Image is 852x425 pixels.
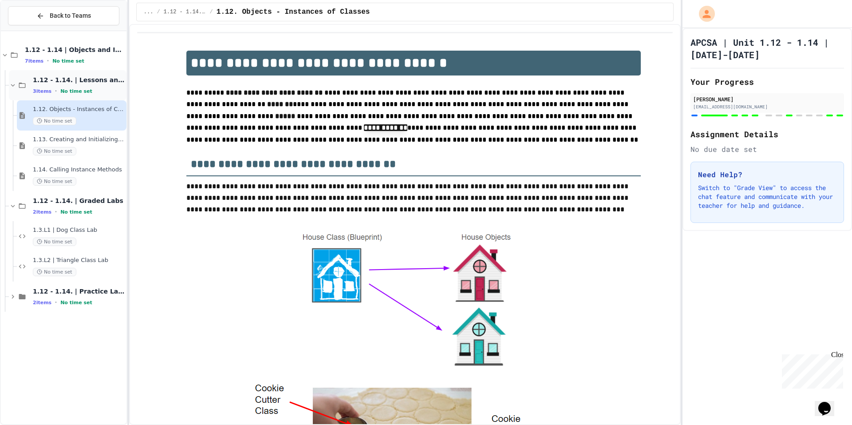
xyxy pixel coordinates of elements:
span: • [55,299,57,306]
span: No time set [33,177,76,186]
span: No time set [60,88,92,94]
span: 1.12 - 1.14. | Lessons and Notes [33,76,125,84]
span: 2 items [33,209,51,215]
span: 7 items [25,58,43,64]
span: 1.12 - 1.14. | Practice Labs [33,287,125,295]
span: No time set [52,58,84,64]
span: 1.13. Creating and Initializing Objects: Constructors [33,136,125,143]
div: My Account [690,4,717,24]
span: No time set [60,300,92,306]
span: No time set [33,238,76,246]
iframe: chat widget [778,351,843,389]
button: Back to Teams [8,6,119,25]
span: 1.14. Calling Instance Methods [33,166,125,174]
span: No time set [33,117,76,125]
span: 1.3.L2 | Triangle Class Lab [33,257,125,264]
h1: APCSA | Unit 1.12 - 1.14 | [DATE]-[DATE] [690,36,844,61]
iframe: chat widget [815,389,843,416]
p: Switch to "Grade View" to access the chat feature and communicate with your teacher for help and ... [698,183,836,210]
span: ... [144,8,154,16]
h3: Need Help? [698,169,836,180]
span: 3 items [33,88,51,94]
div: Chat with us now!Close [4,4,61,56]
span: 2 items [33,300,51,306]
span: 1.12 - 1.14. | Lessons and Notes [164,8,206,16]
span: 1.12 - 1.14 | Objects and Instances of Classes [25,46,125,54]
span: 1.12 - 1.14. | Graded Labs [33,197,125,205]
span: Back to Teams [50,11,91,20]
div: [EMAIL_ADDRESS][DOMAIN_NAME] [693,103,841,110]
div: No due date set [690,144,844,155]
div: [PERSON_NAME] [693,95,841,103]
span: / [210,8,213,16]
h2: Your Progress [690,75,844,88]
span: No time set [33,268,76,276]
span: • [55,208,57,215]
span: No time set [60,209,92,215]
span: / [157,8,160,16]
span: 1.12. Objects - Instances of Classes [33,106,125,113]
span: • [47,57,49,64]
h2: Assignment Details [690,128,844,140]
span: 1.12. Objects - Instances of Classes [217,7,370,17]
span: 1.3.L1 | Dog Class Lab [33,226,125,234]
span: No time set [33,147,76,155]
span: • [55,87,57,95]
